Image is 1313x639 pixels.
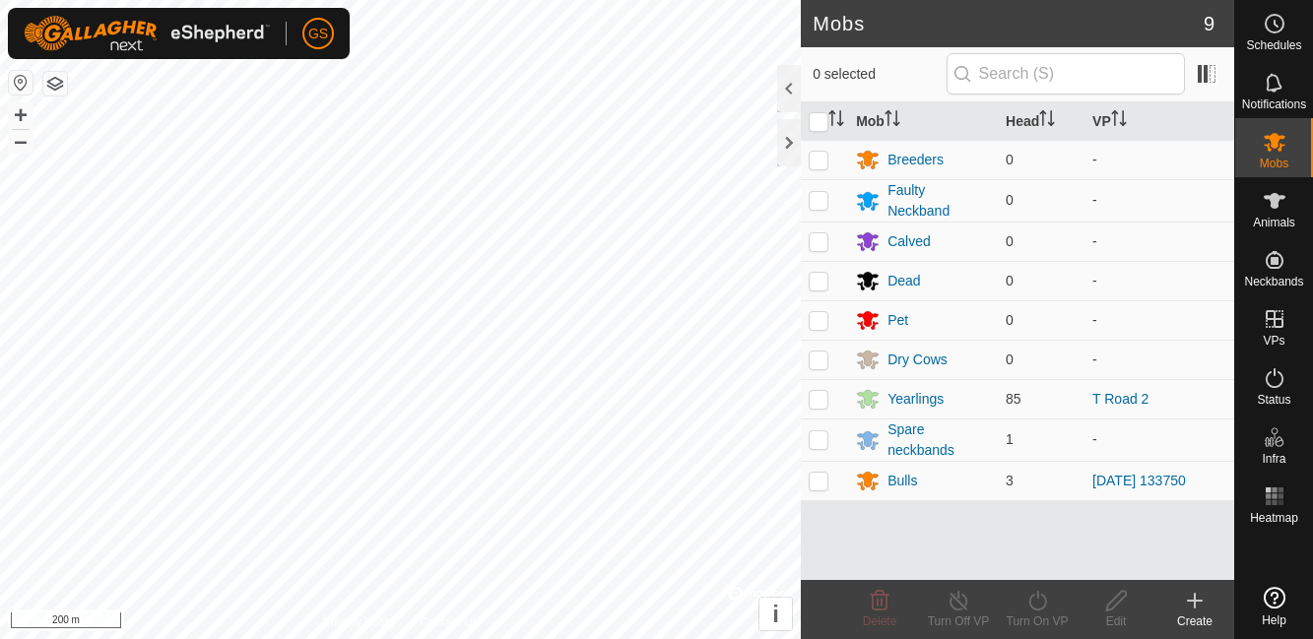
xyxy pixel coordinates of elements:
[1084,102,1234,141] th: VP
[1260,158,1288,169] span: Mobs
[759,598,792,630] button: i
[1253,217,1295,228] span: Animals
[9,71,33,95] button: Reset Map
[863,614,897,628] span: Delete
[1084,179,1234,222] td: -
[1006,233,1014,249] span: 0
[1006,152,1014,167] span: 0
[887,150,944,170] div: Breeders
[828,113,844,129] p-sorticon: Activate to sort
[887,271,920,291] div: Dead
[887,310,908,331] div: Pet
[947,53,1185,95] input: Search (S)
[887,350,948,370] div: Dry Cows
[1092,391,1149,407] a: T Road 2
[1155,612,1234,630] div: Create
[813,64,946,85] span: 0 selected
[1006,312,1014,328] span: 0
[1006,431,1014,447] span: 1
[1084,340,1234,379] td: -
[1092,473,1186,488] a: [DATE] 133750
[1242,98,1306,110] span: Notifications
[1084,140,1234,179] td: -
[887,471,917,491] div: Bulls
[1250,512,1298,524] span: Heatmap
[919,612,998,630] div: Turn Off VP
[1006,192,1014,208] span: 0
[1246,39,1301,51] span: Schedules
[1262,453,1285,465] span: Infra
[1039,113,1055,129] p-sorticon: Activate to sort
[848,102,998,141] th: Mob
[1204,9,1215,38] span: 9
[24,16,270,51] img: Gallagher Logo
[308,24,328,44] span: GS
[1263,335,1284,347] span: VPs
[885,113,900,129] p-sorticon: Activate to sort
[1006,391,1021,407] span: 85
[420,613,478,631] a: Contact Us
[887,231,931,252] div: Calved
[887,389,944,410] div: Yearlings
[1235,579,1313,634] a: Help
[9,103,33,127] button: +
[887,419,990,461] div: Spare neckbands
[1084,222,1234,261] td: -
[813,12,1204,35] h2: Mobs
[1006,351,1014,367] span: 0
[1111,113,1127,129] p-sorticon: Activate to sort
[1084,261,1234,300] td: -
[1244,276,1303,288] span: Neckbands
[1006,473,1014,488] span: 3
[1006,273,1014,288] span: 0
[43,72,67,96] button: Map Layers
[323,613,397,631] a: Privacy Policy
[1257,394,1290,406] span: Status
[998,612,1077,630] div: Turn On VP
[1084,418,1234,461] td: -
[772,601,779,627] span: i
[1262,614,1286,626] span: Help
[9,129,33,153] button: –
[1084,300,1234,340] td: -
[887,180,990,222] div: Faulty Neckband
[1077,612,1155,630] div: Edit
[998,102,1084,141] th: Head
